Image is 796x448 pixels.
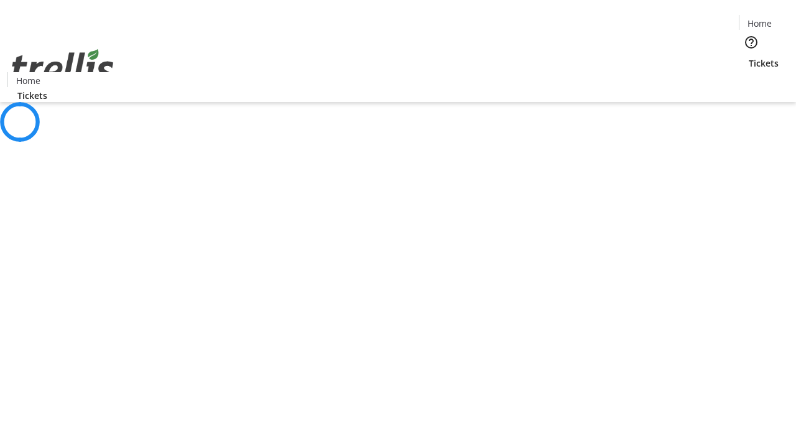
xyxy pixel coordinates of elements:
span: Tickets [17,89,47,102]
img: Orient E2E Organization qZZYhsQYOi's Logo [7,35,118,98]
span: Tickets [749,57,779,70]
span: Home [16,74,40,87]
span: Home [747,17,772,30]
button: Cart [739,70,764,95]
a: Tickets [739,57,789,70]
button: Help [739,30,764,55]
a: Tickets [7,89,57,102]
a: Home [739,17,779,30]
a: Home [8,74,48,87]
